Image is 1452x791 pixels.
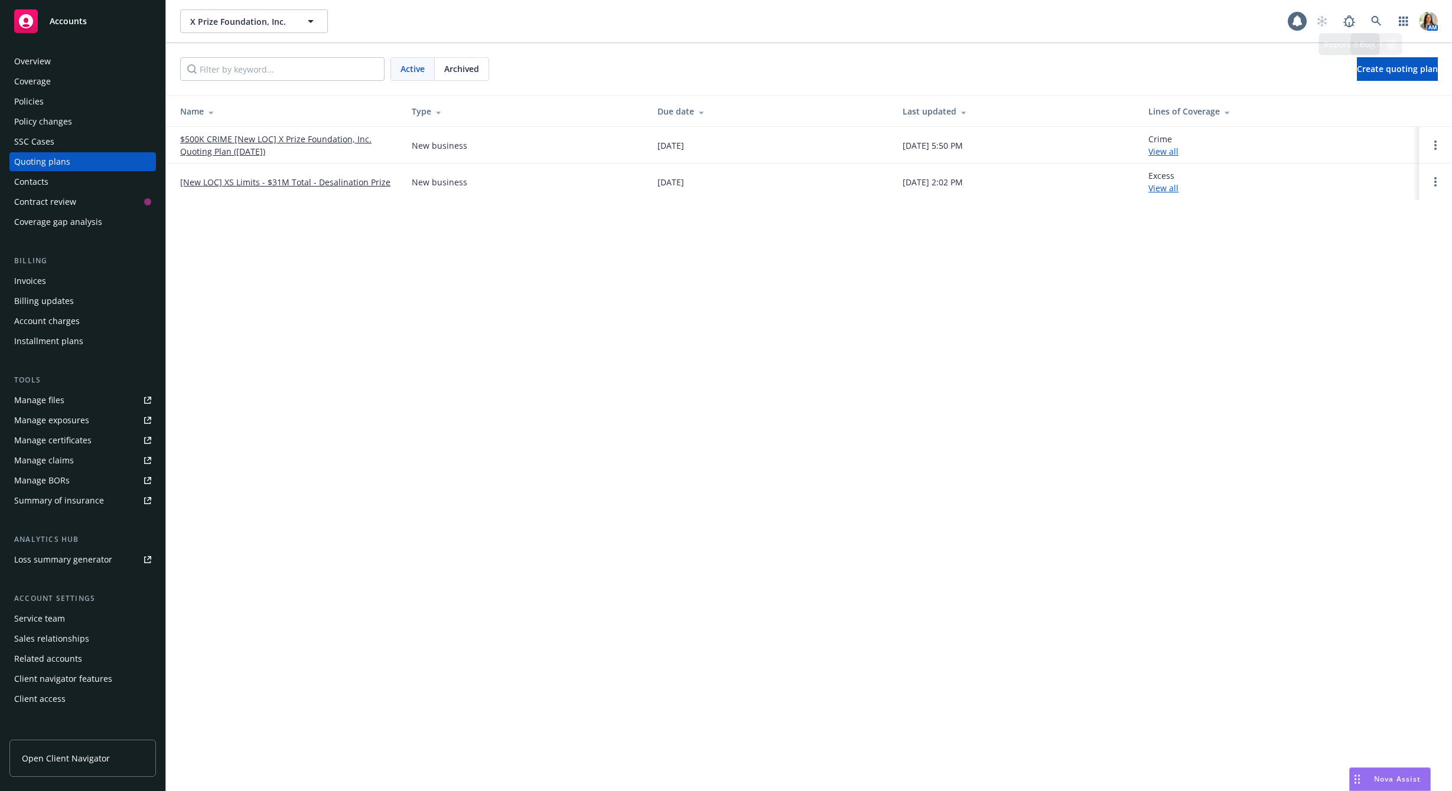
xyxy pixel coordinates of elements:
a: Coverage [9,72,156,91]
div: Invoices [14,272,46,290]
div: Coverage [14,72,51,91]
div: Sales relationships [14,629,89,648]
a: Service team [9,609,156,628]
a: Start snowing [1310,9,1334,33]
a: Quoting plans [9,152,156,171]
div: Drag to move [1350,768,1365,790]
div: [DATE] [657,176,684,188]
div: Lines of Coverage [1148,105,1409,117]
div: Manage claims [14,451,74,470]
div: Analytics hub [9,534,156,545]
a: Open options [1428,138,1443,152]
div: New business [412,176,467,188]
span: Create quoting plan [1357,63,1438,74]
div: Manage BORs [14,471,70,490]
div: [DATE] [657,139,684,152]
div: Client access [14,689,66,708]
a: Open options [1428,175,1443,189]
a: Sales relationships [9,629,156,648]
a: Client access [9,689,156,708]
a: Manage exposures [9,411,156,430]
a: Manage certificates [9,431,156,450]
a: Accounts [9,5,156,38]
a: Overview [9,52,156,71]
div: Related accounts [14,649,82,668]
a: Invoices [9,272,156,290]
a: Contacts [9,172,156,191]
div: Account charges [14,312,80,331]
div: Manage exposures [14,411,89,430]
div: Name [180,105,393,117]
input: Filter by keyword... [180,57,385,81]
span: Active [401,63,425,75]
div: Billing [9,255,156,267]
div: Policies [14,92,44,111]
span: Archived [444,63,479,75]
div: Coverage gap analysis [14,213,102,231]
div: SSC Cases [14,132,54,151]
a: View all [1148,182,1178,194]
a: Billing updates [9,292,156,310]
a: Switch app [1392,9,1415,33]
div: Summary of insurance [14,491,104,510]
a: Installment plans [9,332,156,351]
div: [DATE] 5:50 PM [903,139,963,152]
a: Policies [9,92,156,111]
a: Manage files [9,391,156,410]
div: New business [412,139,467,152]
div: Policy changes [14,112,72,131]
a: Related accounts [9,649,156,668]
div: Service team [14,609,65,628]
a: Report a Bug [1337,9,1361,33]
a: Create quoting plan [1357,57,1438,81]
button: X Prize Foundation, Inc. [180,9,328,33]
a: Manage claims [9,451,156,470]
div: Manage files [14,391,64,410]
div: Client navigator features [14,669,112,688]
span: Nova Assist [1374,774,1421,784]
a: [New LOC] XS Limits - $31M Total - Desalination Prize [180,176,390,188]
div: Billing updates [14,292,74,310]
div: Type [412,105,639,117]
a: Summary of insurance [9,491,156,510]
div: Tools [9,374,156,386]
a: Manage BORs [9,471,156,490]
div: Account settings [9,593,156,604]
div: Quoting plans [14,152,70,171]
div: Loss summary generator [14,550,112,569]
div: Installment plans [14,332,83,351]
div: [DATE] 2:02 PM [903,176,963,188]
span: Open Client Navigator [22,752,110,764]
div: Last updated [903,105,1129,117]
span: Accounts [50,17,87,26]
div: Contacts [14,172,48,191]
button: Nova Assist [1349,767,1431,791]
div: Manage certificates [14,431,92,450]
a: View all [1148,146,1178,157]
a: Contract review [9,192,156,211]
a: Client navigator features [9,669,156,688]
div: Crime [1148,133,1178,158]
a: $500K CRIME [New LOC] X Prize Foundation, Inc. Quoting Plan ([DATE]) [180,133,393,158]
a: Policy changes [9,112,156,131]
div: Contract review [14,192,76,211]
div: Due date [657,105,884,117]
span: X Prize Foundation, Inc. [190,15,292,28]
a: Coverage gap analysis [9,213,156,231]
div: Excess [1148,169,1178,194]
a: SSC Cases [9,132,156,151]
a: Account charges [9,312,156,331]
div: Overview [14,52,51,71]
a: Search [1365,9,1388,33]
a: Loss summary generator [9,550,156,569]
img: photo [1419,12,1438,31]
